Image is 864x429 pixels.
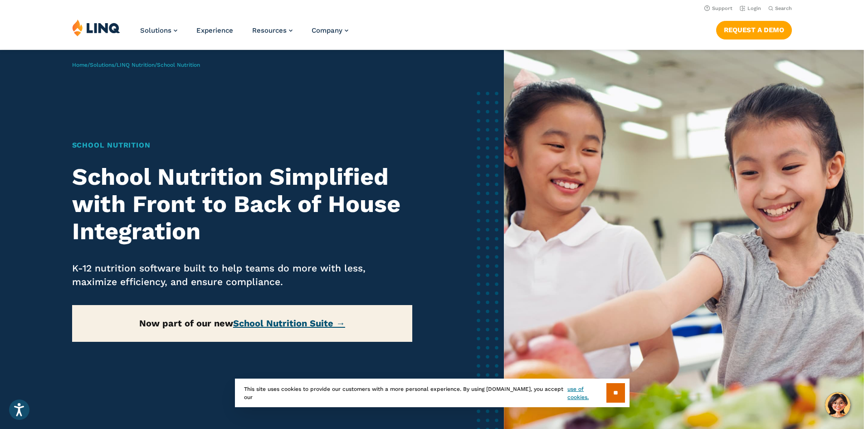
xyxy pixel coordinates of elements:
button: Hello, have a question? Let’s chat. [825,392,850,418]
a: LINQ Nutrition [117,62,155,68]
span: Company [312,26,342,35]
div: This site uses cookies to provide our customers with a more personal experience. By using [DOMAIN... [235,379,630,407]
a: Request a Demo [716,21,792,39]
span: Search [775,5,792,11]
a: Login [740,5,761,11]
a: use of cookies. [567,385,606,401]
nav: Button Navigation [716,19,792,39]
a: Resources [252,26,293,35]
p: K-12 nutrition software built to help teams do more with less, maximize efficiency, and ensure co... [72,261,413,289]
a: Home [72,62,88,68]
strong: Now part of our new [139,318,345,329]
button: Open Search Bar [768,5,792,12]
span: Resources [252,26,287,35]
span: Solutions [140,26,171,35]
h1: School Nutrition [72,140,413,151]
nav: Primary Navigation [140,19,348,49]
span: / / / [72,62,200,68]
h2: School Nutrition Simplified with Front to Back of House Integration [72,163,413,245]
span: School Nutrition [157,62,200,68]
a: Solutions [90,62,114,68]
a: Experience [196,26,233,35]
a: Solutions [140,26,177,35]
a: Company [312,26,348,35]
a: School Nutrition Suite → [233,318,345,329]
img: LINQ | K‑12 Software [72,19,120,36]
a: Support [704,5,732,11]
